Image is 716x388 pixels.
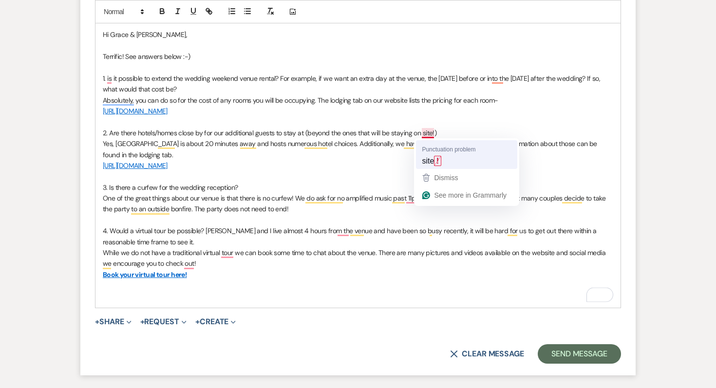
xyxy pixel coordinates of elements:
[103,107,168,115] a: [URL][DOMAIN_NAME]
[140,318,187,326] button: Request
[103,138,613,160] p: Yes, [GEOGRAPHIC_DATA] is about 20 minutes away and hosts numerous hotel choices. Additionally, w...
[103,182,613,193] p: 3. Is there a curfew for the wedding reception?
[103,193,613,215] p: One of the great things about our venue is that there is no curfew! We do ask for no amplified mu...
[103,73,613,95] p: 1. is it possible to extend the wedding weekend venue rental? For example, if we want an extra da...
[140,318,145,326] span: +
[103,270,187,279] a: Book your virtual tour here!
[103,128,613,138] p: 2. Are there hotels/homes close by for our additional guests to stay at (beyond the ones that wil...
[103,51,613,62] p: Terrific! See answers below :-)
[103,225,613,247] p: 4. Would a virtual tour be possible? [PERSON_NAME] and I live almost 4 hours from the venue and h...
[195,318,236,326] button: Create
[538,344,621,364] button: Send Message
[103,95,613,106] p: Absolutely, you can do so for the cost of any rooms you will be occupying. The lodging tab on our...
[103,161,168,170] a: [URL][DOMAIN_NAME]
[95,318,99,326] span: +
[450,350,524,358] button: Clear message
[195,318,200,326] span: +
[95,318,132,326] button: Share
[95,23,621,308] div: To enrich screen reader interactions, please activate Accessibility in Grammarly extension settings
[103,29,613,40] p: Hi Grace & [PERSON_NAME],
[103,247,613,269] p: While we do not have a traditional virtual tour we can book some time to chat about the venue. Th...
